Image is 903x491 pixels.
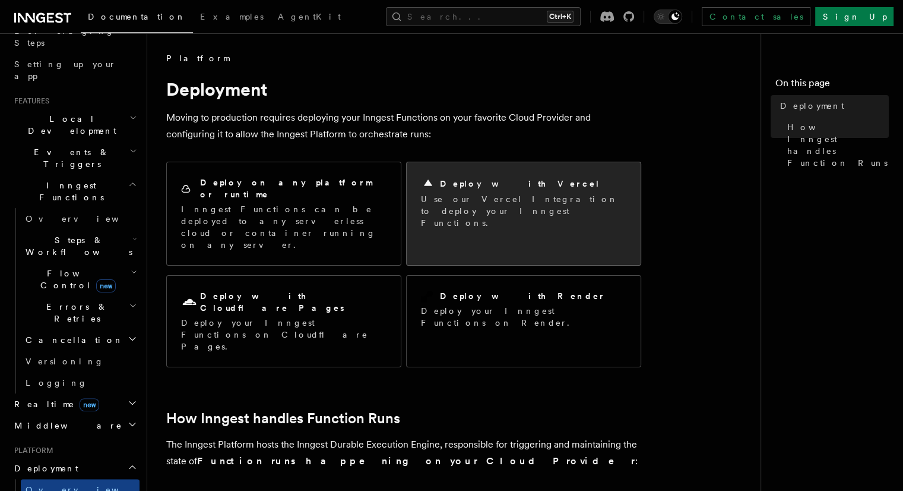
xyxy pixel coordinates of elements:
kbd: Ctrl+K [547,11,574,23]
p: Use our Vercel Integration to deploy your Inngest Functions. [421,193,626,229]
h2: Deploy with Vercel [440,178,600,190]
p: The Inngest Platform hosts the Inngest Durable Execution Engine, responsible for triggering and m... [166,436,641,470]
p: Deploy your Inngest Functions on Render. [421,305,626,329]
span: Middleware [9,420,122,432]
span: AgentKit [278,12,341,21]
button: Cancellation [21,329,140,351]
h2: Deploy with Render [440,290,606,302]
strong: Function runs happening on your Cloud Provider [197,455,635,467]
a: Setting up your app [9,53,140,87]
span: Inngest Functions [9,180,128,203]
h1: Deployment [166,78,641,100]
a: How Inngest handles Function Runs [166,410,400,427]
span: Logging [26,378,87,388]
h2: Deploy with Cloudflare Pages [200,290,386,314]
a: Deploy with Cloudflare PagesDeploy your Inngest Functions on Cloudflare Pages. [166,275,401,367]
a: Deployment [775,95,889,117]
span: Platform [166,52,229,64]
button: Inngest Functions [9,175,140,208]
a: Deploy with RenderDeploy your Inngest Functions on Render. [406,275,641,367]
button: Flow Controlnew [21,263,140,296]
button: Local Development [9,108,140,141]
span: Flow Control [21,267,131,291]
a: Versioning [21,351,140,372]
span: Overview [26,214,148,224]
p: Moving to production requires deploying your Inngest Functions on your favorite Cloud Provider an... [166,109,641,143]
h2: Deploy on any platform or runtime [200,177,386,200]
a: Contact sales [702,7,810,26]
span: Steps & Workflows [21,234,132,258]
a: Leveraging Steps [9,20,140,53]
a: How Inngest handles Function Runs [782,117,889,174]
span: Local Development [9,113,129,137]
button: Deployment [9,458,140,479]
a: Deploy with VercelUse our Vercel Integration to deploy your Inngest Functions. [406,162,641,266]
span: Documentation [88,12,186,21]
button: Errors & Retries [21,296,140,329]
span: Examples [200,12,264,21]
span: Cancellation [21,334,123,346]
svg: Cloudflare [181,294,198,311]
a: AgentKit [271,4,348,32]
span: Deployment [9,462,78,474]
span: Features [9,96,49,106]
span: Errors & Retries [21,301,129,325]
h4: On this page [775,76,889,95]
span: Realtime [9,398,99,410]
button: Middleware [9,415,140,436]
span: Setting up your app [14,59,116,81]
a: Sign Up [815,7,894,26]
button: Steps & Workflows [21,229,140,263]
a: Deploy on any platform or runtimeInngest Functions can be deployed to any serverless cloud or con... [166,162,401,266]
a: Overview [21,208,140,229]
button: Realtimenew [9,394,140,415]
button: Events & Triggers [9,141,140,175]
button: Toggle dark mode [654,10,682,24]
span: Deployment [780,100,844,112]
span: Platform [9,446,53,455]
span: new [96,279,116,292]
a: Examples [193,4,271,32]
a: Documentation [81,4,193,33]
span: How Inngest handles Function Runs [787,121,889,169]
span: Events & Triggers [9,146,129,170]
span: Versioning [26,357,104,366]
p: Deploy your Inngest Functions on Cloudflare Pages. [181,317,386,352]
span: new [80,398,99,411]
p: Inngest Functions can be deployed to any serverless cloud or container running on any server. [181,203,386,251]
a: Logging [21,372,140,394]
div: Inngest Functions [9,208,140,394]
button: Search...Ctrl+K [386,7,581,26]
